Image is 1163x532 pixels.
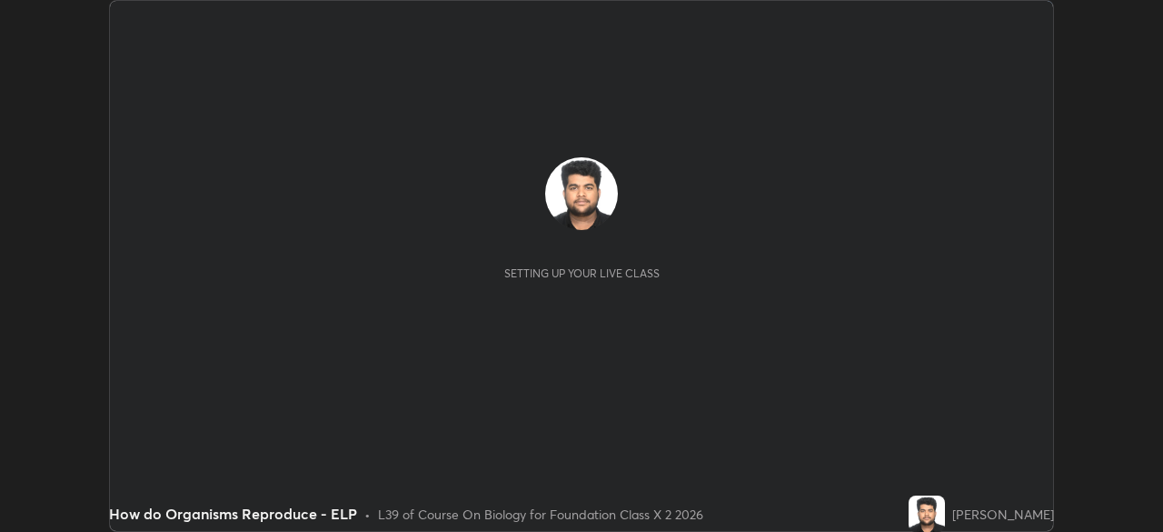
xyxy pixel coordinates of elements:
img: 9c6e8b1bcbdb40a592d6e727e793d0bd.jpg [545,157,618,230]
div: How do Organisms Reproduce - ELP [109,503,357,525]
div: L39 of Course On Biology for Foundation Class X 2 2026 [378,505,703,524]
div: Setting up your live class [504,266,660,280]
div: [PERSON_NAME] [952,505,1054,524]
div: • [364,505,371,524]
img: 9c6e8b1bcbdb40a592d6e727e793d0bd.jpg [909,496,945,532]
